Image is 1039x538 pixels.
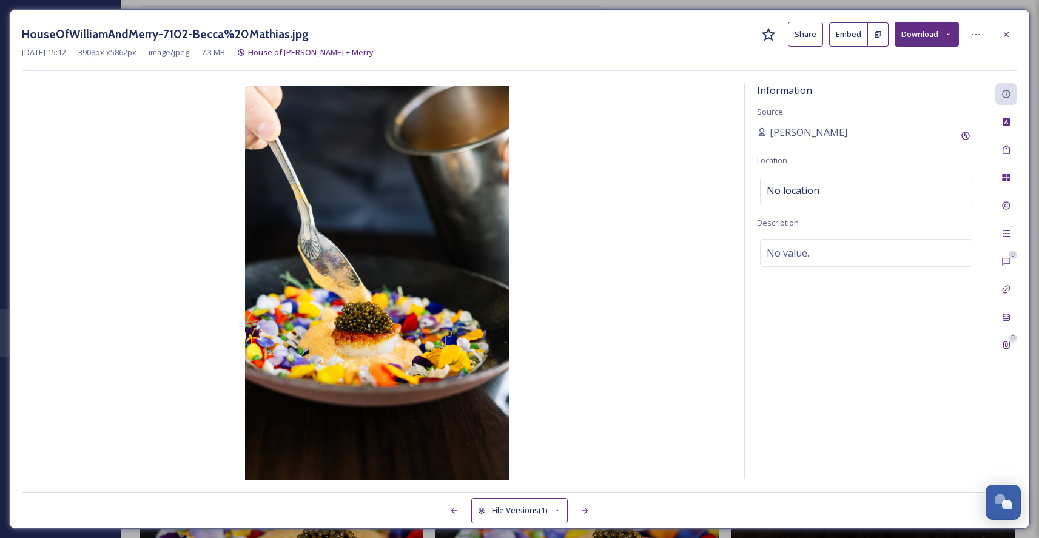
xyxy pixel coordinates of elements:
[149,47,189,58] span: image/jpeg
[471,498,568,523] button: File Versions(1)
[248,47,374,58] span: House of [PERSON_NAME] + Merry
[201,47,225,58] span: 7.3 MB
[757,217,799,228] span: Description
[22,86,732,482] img: HouseOfWilliamAndMerry-7102-Becca%2520Mathias.jpg
[757,106,783,117] span: Source
[1009,334,1017,343] div: 0
[770,125,847,140] span: [PERSON_NAME]
[1009,251,1017,259] div: 0
[757,84,812,97] span: Information
[986,485,1021,520] button: Open Chat
[895,22,959,47] button: Download
[829,22,868,47] button: Embed
[22,47,66,58] span: [DATE] 15:12
[788,22,823,47] button: Share
[22,25,309,43] h3: HouseOfWilliamAndMerry-7102-Becca%20Mathias.jpg
[767,183,819,198] span: No location
[757,155,787,166] span: Location
[767,246,809,260] span: No value.
[78,47,136,58] span: 3908 px x 5862 px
